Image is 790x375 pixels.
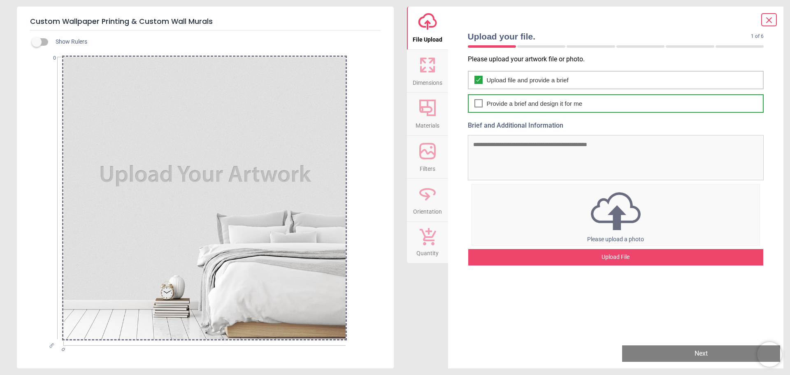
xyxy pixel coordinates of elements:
[413,204,442,216] span: Orientation
[407,222,448,263] button: Quantity
[487,76,569,84] span: Upload file and provide a brief
[60,346,65,352] span: 0
[472,190,760,233] img: upload icon
[751,33,764,40] span: 1 of 6
[407,7,448,49] button: File Upload
[622,345,780,362] button: Next
[407,93,448,135] button: Materials
[40,55,56,62] span: 0
[468,121,764,130] label: Brief and Additional Information
[416,245,439,258] span: Quantity
[487,99,583,108] span: Provide a brief and design it for me
[468,55,771,64] p: Please upload your artwork file or photo.
[468,30,751,42] span: Upload your file.
[407,136,448,179] button: Filters
[468,249,764,266] div: Upload File
[587,236,644,242] span: Please upload a photo
[407,179,448,221] button: Orientation
[407,50,448,93] button: Dimensions
[416,118,439,130] span: Materials
[413,75,442,87] span: Dimensions
[757,342,782,367] iframe: Brevo live chat
[420,161,435,173] span: Filters
[48,342,55,349] span: cm
[37,37,394,47] div: Show Rulers
[413,32,442,44] span: File Upload
[30,13,381,30] h5: Custom Wallpaper Printing & Custom Wall Murals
